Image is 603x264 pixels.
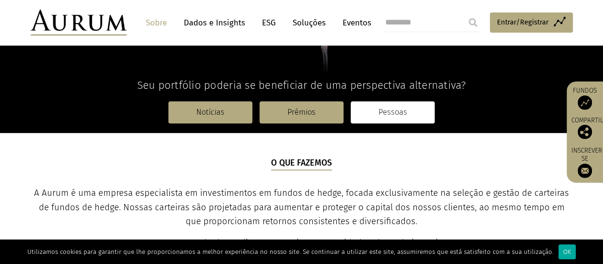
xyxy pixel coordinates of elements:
a: Prêmios [260,101,343,123]
a: Fundos [571,86,598,110]
font: ESG [262,18,276,28]
font: Utilizamos cookies para garantir que lhe proporcionamos a melhor experiência no nosso site. Se co... [27,248,554,255]
font: Prêmios [287,108,316,117]
img: Inscreva-se na nossa newsletter [578,163,592,178]
a: Entrar/Registrar [490,12,573,33]
font: Dados e Insights [184,18,245,28]
a: Sobre [141,14,172,32]
img: Fundos de acesso [578,96,592,110]
input: Submit [463,13,483,32]
font: Eventos [343,18,371,28]
font: O que fazemos [271,158,332,168]
font: Entrar/Registrar [497,18,549,26]
img: Compartilhe esta publicação [578,125,592,139]
font: Pessoas [378,108,407,117]
font: Notícias [196,108,225,117]
a: Eventos [338,14,371,32]
font: Soluções [293,18,326,28]
img: Aurum [31,10,127,36]
font: Seu portfólio poderia se beneficiar de uma perspectiva alternativa? [137,79,466,92]
a: ESG [257,14,281,32]
font: Entregamos resultados a clientes com cinco necessidades claras de investimento. [138,238,466,248]
a: Dados e Insights [179,14,250,32]
a: Soluções [288,14,331,32]
font: A Aurum é uma empresa especialista em investimentos em fundos de hedge, focada exclusivamente na ... [34,188,569,227]
font: OK [563,248,571,255]
a: Notícias [168,101,252,123]
font: Sobre [146,18,167,28]
font: Fundos [573,86,597,95]
a: Pessoas [351,101,435,123]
